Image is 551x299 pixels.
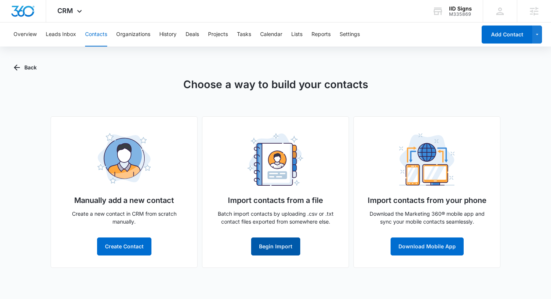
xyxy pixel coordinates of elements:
[391,237,464,255] button: Download Mobile App
[237,23,251,47] button: Tasks
[366,210,488,225] p: Download the Marketing 360® mobile app and sync your mobile contacts seamlessly.
[159,23,177,47] button: History
[340,23,360,47] button: Settings
[14,59,37,77] button: Back
[208,23,228,47] button: Projects
[482,26,532,44] button: Add Contact
[449,6,472,12] div: account name
[46,23,76,47] button: Leads Inbox
[214,210,337,225] p: Batch import contacts by uploading .csv or .txt contact files exported from somewhere else.
[85,23,107,47] button: Contacts
[116,23,150,47] button: Organizations
[228,195,323,206] h5: Import contacts from a file
[57,7,73,15] span: CRM
[251,237,300,255] button: Begin Import
[97,237,151,255] button: Create Contact
[74,195,174,206] h5: Manually add a new contact
[183,77,368,92] h1: Choose a way to build your contacts
[311,23,331,47] button: Reports
[260,23,282,47] button: Calendar
[368,195,487,206] h5: Import contacts from your phone
[449,12,472,17] div: account id
[291,23,302,47] button: Lists
[63,210,185,225] p: Create a new contact in CRM from scratch manually.
[13,23,37,47] button: Overview
[186,23,199,47] button: Deals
